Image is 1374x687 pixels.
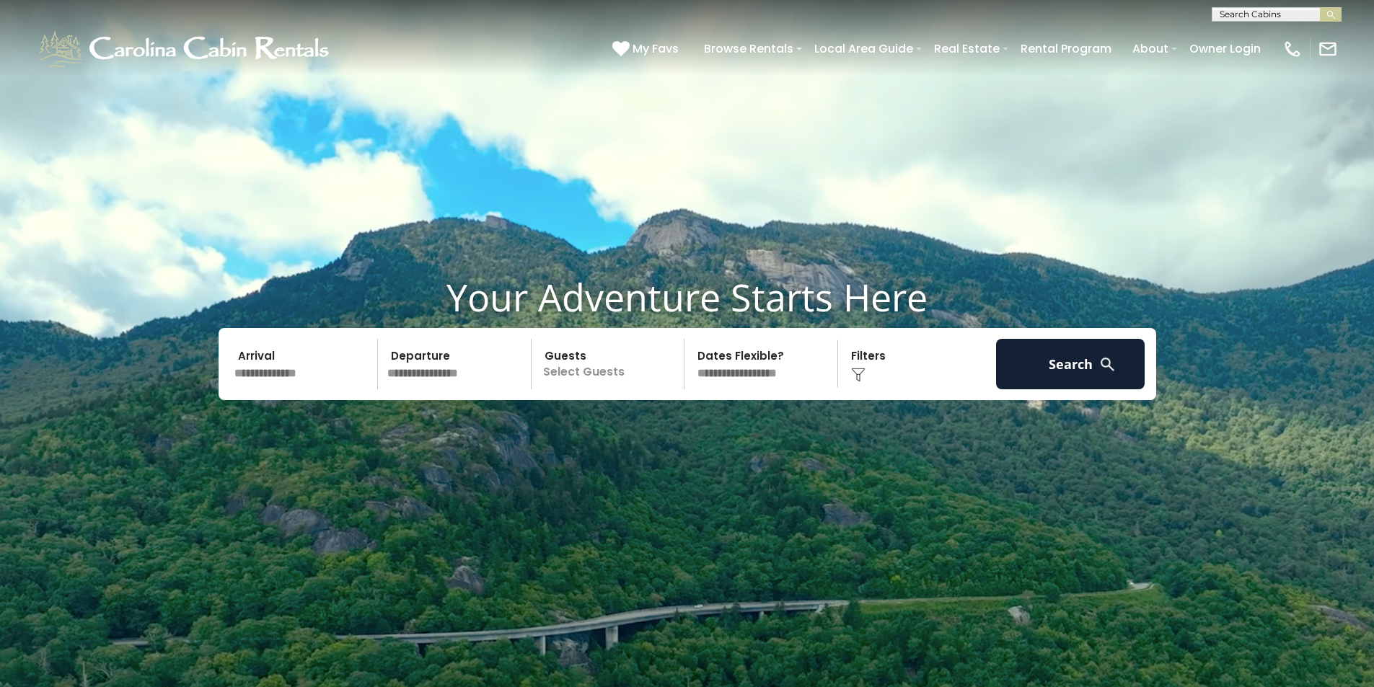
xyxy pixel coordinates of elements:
[536,339,684,389] p: Select Guests
[1282,39,1303,59] img: phone-regular-white.png
[612,40,682,58] a: My Favs
[1098,355,1117,373] img: search-regular-white.png
[851,368,866,382] img: filter--v1.png
[807,36,920,61] a: Local Area Guide
[1125,36,1176,61] a: About
[697,36,801,61] a: Browse Rentals
[633,40,679,58] span: My Favs
[1182,36,1268,61] a: Owner Login
[36,27,335,71] img: White-1-1-2.png
[11,275,1363,319] h1: Your Adventure Starts Here
[1013,36,1119,61] a: Rental Program
[1318,39,1338,59] img: mail-regular-white.png
[996,339,1145,389] button: Search
[927,36,1007,61] a: Real Estate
